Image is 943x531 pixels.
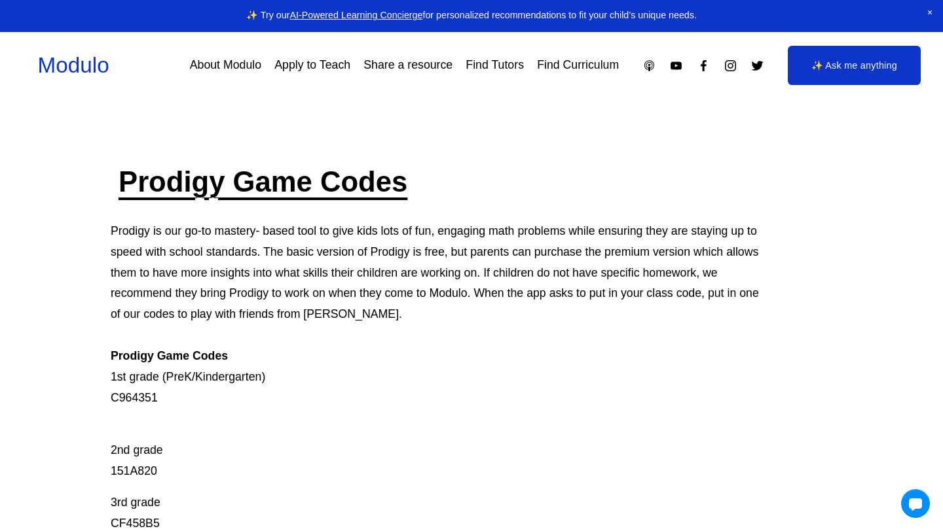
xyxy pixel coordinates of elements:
[111,221,760,409] p: Prodigy is our go-to mastery- based tool to give kids lots of fun, engaging math problems while e...
[111,419,760,482] p: 2nd grade 151A820
[750,59,764,73] a: Twitter
[537,54,619,77] a: Find Curriculum
[724,59,737,73] a: Instagram
[38,53,109,77] a: Modulo
[190,54,261,77] a: About Modulo
[697,59,711,73] a: Facebook
[466,54,524,77] a: Find Tutors
[289,10,422,20] a: AI-Powered Learning Concierge
[274,54,350,77] a: Apply to Teach
[669,59,683,73] a: YouTube
[363,54,453,77] a: Share a resource
[788,46,921,85] a: ✨ Ask me anything
[111,349,228,362] strong: Prodigy Game Codes
[119,165,407,197] a: Prodigy Game Codes
[642,59,656,73] a: Apple Podcasts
